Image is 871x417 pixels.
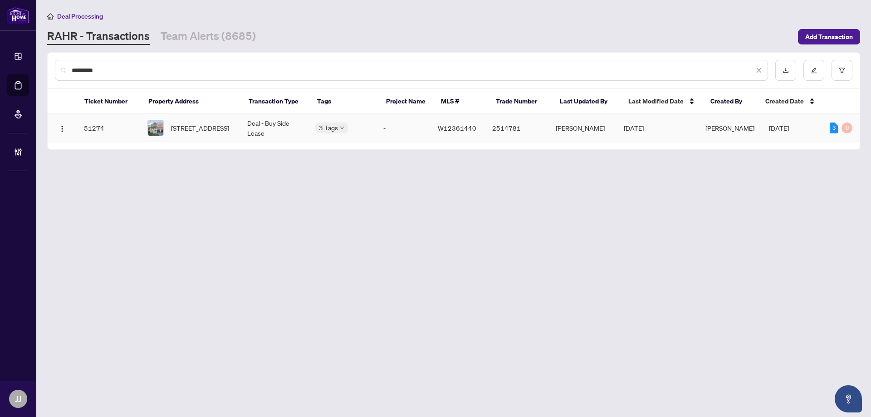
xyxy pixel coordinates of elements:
[141,89,242,114] th: Property Address
[628,96,684,106] span: Last Modified Date
[485,114,548,142] td: 2514781
[621,89,703,114] th: Last Modified Date
[59,125,66,132] img: Logo
[798,29,860,44] button: Add Transaction
[77,89,141,114] th: Ticket Number
[769,124,789,132] span: [DATE]
[832,60,852,81] button: filter
[811,67,817,74] span: edit
[842,123,852,133] div: 0
[805,29,853,44] span: Add Transaction
[47,13,54,20] span: home
[438,124,476,132] span: W12361440
[7,7,29,24] img: logo
[161,29,256,45] a: Team Alerts (8685)
[148,120,163,136] img: thumbnail-img
[830,123,838,133] div: 3
[703,89,758,114] th: Created By
[376,114,431,142] td: -
[319,123,338,133] span: 3 Tags
[340,126,344,130] span: down
[553,89,621,114] th: Last Updated By
[489,89,553,114] th: Trade Number
[241,89,310,114] th: Transaction Type
[758,89,822,114] th: Created Date
[775,60,796,81] button: download
[77,114,140,142] td: 51274
[548,114,617,142] td: [PERSON_NAME]
[57,12,103,20] span: Deal Processing
[379,89,434,114] th: Project Name
[434,89,489,114] th: MLS #
[803,60,824,81] button: edit
[310,89,378,114] th: Tags
[705,124,754,132] span: [PERSON_NAME]
[835,385,862,412] button: Open asap
[756,67,762,74] span: close
[783,67,789,74] span: download
[55,121,69,135] button: Logo
[839,67,845,74] span: filter
[15,392,21,405] span: JJ
[765,96,804,106] span: Created Date
[240,114,308,142] td: Deal - Buy Side Lease
[624,124,644,132] span: [DATE]
[171,123,229,133] span: [STREET_ADDRESS]
[47,29,150,45] a: RAHR - Transactions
